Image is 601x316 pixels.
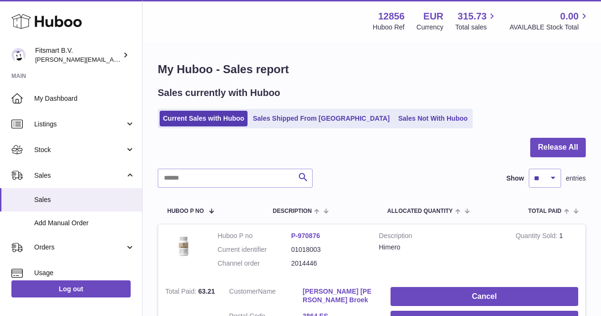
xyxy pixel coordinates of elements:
span: Customer [229,287,258,295]
span: Usage [34,268,135,278]
span: Listings [34,120,125,129]
span: Total sales [455,23,497,32]
a: Sales Not With Huboo [395,111,471,126]
h2: Sales currently with Huboo [158,86,280,99]
dt: Name [229,287,303,307]
span: Total paid [528,208,562,214]
img: jonathan@leaderoo.com [11,48,26,62]
button: Release All [530,138,586,157]
td: 1 [508,224,585,280]
strong: Total Paid [165,287,198,297]
span: Sales [34,171,125,180]
dt: Channel order [218,259,291,268]
dd: 2014446 [291,259,365,268]
strong: EUR [423,10,443,23]
dt: Current identifier [218,245,291,254]
a: Sales Shipped From [GEOGRAPHIC_DATA] [249,111,393,126]
strong: Description [379,231,502,243]
span: 0.00 [560,10,579,23]
dt: Huboo P no [218,231,291,240]
span: Add Manual Order [34,219,135,228]
label: Show [506,174,524,183]
span: Huboo P no [167,208,204,214]
a: P-970876 [291,232,320,239]
span: Orders [34,243,125,252]
span: 63.21 [198,287,215,295]
img: 128561711358723.png [165,231,203,259]
div: Currency [417,23,444,32]
strong: Quantity Sold [515,232,559,242]
span: 315.73 [458,10,487,23]
a: [PERSON_NAME] [PERSON_NAME] Broek [303,287,376,305]
span: My Dashboard [34,94,135,103]
span: ALLOCATED Quantity [387,208,453,214]
div: Fitsmart B.V. [35,46,121,64]
span: Sales [34,195,135,204]
a: Current Sales with Huboo [160,111,248,126]
div: Himero [379,243,502,252]
a: Log out [11,280,131,297]
span: Stock [34,145,125,154]
h1: My Huboo - Sales report [158,62,586,77]
button: Cancel [391,287,578,306]
span: Description [273,208,312,214]
div: Huboo Ref [373,23,405,32]
span: AVAILABLE Stock Total [509,23,590,32]
strong: 12856 [378,10,405,23]
span: entries [566,174,586,183]
dd: 01018003 [291,245,365,254]
span: [PERSON_NAME][EMAIL_ADDRESS][DOMAIN_NAME] [35,56,191,63]
a: 0.00 AVAILABLE Stock Total [509,10,590,32]
a: 315.73 Total sales [455,10,497,32]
